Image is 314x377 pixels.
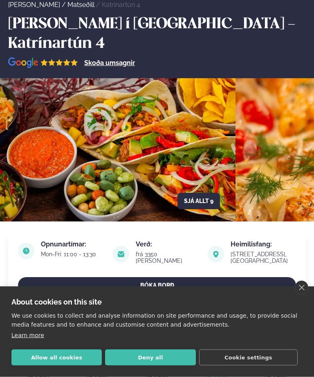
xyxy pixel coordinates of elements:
[11,350,102,366] button: Allow all cookies
[231,251,296,264] div: [STREET_ADDRESS], [GEOGRAPHIC_DATA]
[8,1,60,9] a: [PERSON_NAME]
[67,1,94,9] a: Matseðill
[105,350,195,366] button: Deny all
[113,246,129,263] img: image alt
[102,1,140,9] a: Katrínartún 4
[231,256,296,266] a: link
[18,278,296,294] button: BÓKA BORÐ
[199,350,298,366] button: Cookie settings
[136,251,201,264] div: frá 3350 [PERSON_NAME]
[96,1,102,9] span: /
[84,60,135,67] a: Skoða umsagnir
[18,243,34,260] img: image alt
[41,242,106,248] div: Opnunartímar:
[8,35,105,54] h3: Katrínartún 4
[62,1,67,9] span: /
[136,242,201,248] div: Verð:
[208,246,224,263] img: image alt
[41,251,106,258] div: Mon-Fri: 11:00 - 13:30
[231,242,296,248] div: Heimilisfang:
[295,281,308,295] a: close
[11,332,44,339] a: Learn more
[8,58,78,69] img: image alt
[11,311,303,329] p: We use cookies to collect and analyse information on site performance and usage, to provide socia...
[8,15,299,35] h3: [PERSON_NAME] í [GEOGRAPHIC_DATA] -
[11,298,102,306] strong: About cookies on this site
